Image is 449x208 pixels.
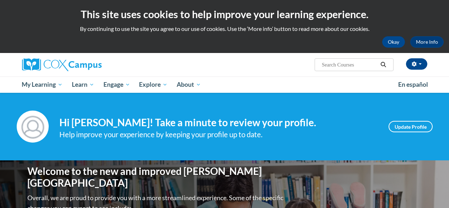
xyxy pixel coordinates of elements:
[394,77,433,92] a: En español
[99,76,135,93] a: Engage
[378,60,389,69] button: Search
[172,76,205,93] a: About
[398,81,428,88] span: En español
[389,121,433,132] a: Update Profile
[103,80,130,89] span: Engage
[22,80,63,89] span: My Learning
[17,76,68,93] a: My Learning
[410,36,444,48] a: More Info
[27,165,285,189] h1: Welcome to the new and improved [PERSON_NAME][GEOGRAPHIC_DATA]
[406,58,427,70] button: Account Settings
[5,25,444,33] p: By continuing to use the site you agree to our use of cookies. Use the ‘More info’ button to read...
[139,80,167,89] span: Explore
[134,76,172,93] a: Explore
[22,58,102,71] img: Cox Campus
[67,76,99,93] a: Learn
[59,117,378,129] h4: Hi [PERSON_NAME]! Take a minute to review your profile.
[382,36,405,48] button: Okay
[17,76,433,93] div: Main menu
[321,60,378,69] input: Search Courses
[5,7,444,21] h2: This site uses cookies to help improve your learning experience.
[17,111,49,143] img: Profile Image
[177,80,201,89] span: About
[59,129,378,140] div: Help improve your experience by keeping your profile up to date.
[72,80,94,89] span: Learn
[22,58,150,71] a: Cox Campus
